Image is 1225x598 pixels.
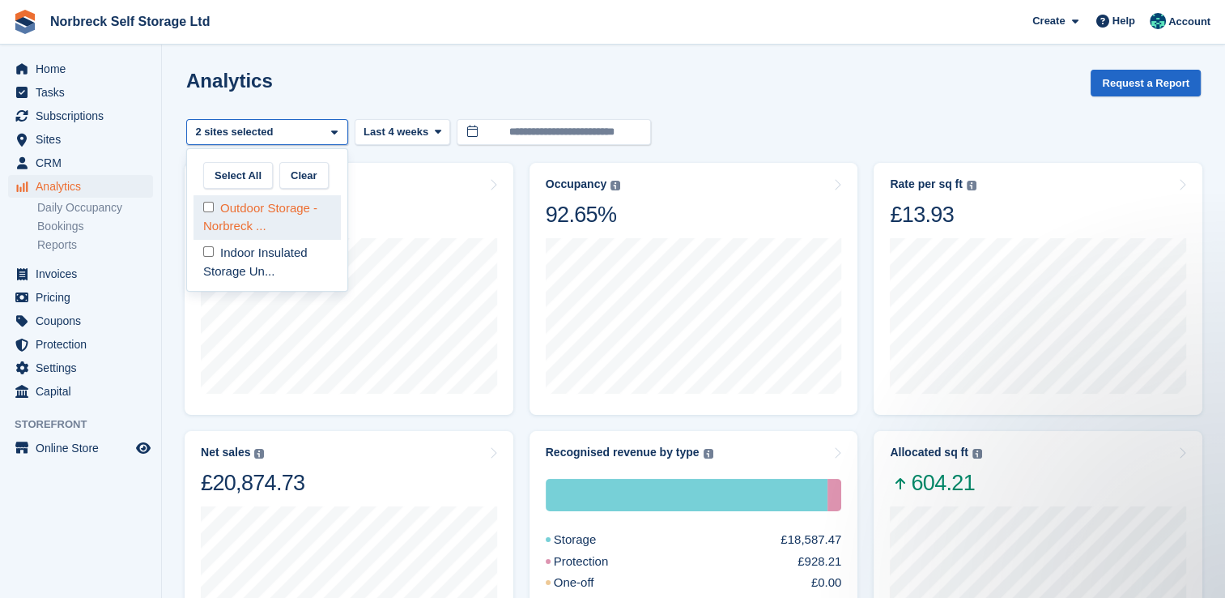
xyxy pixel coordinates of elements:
[193,124,279,140] div: 2 sites selected
[36,128,133,151] span: Sites
[13,10,37,34] img: stora-icon-8386f47178a22dfd0bd8f6a31ec36ba5ce8667c1dd55bd0f319d3a0aa187defe.svg
[201,469,304,497] div: £20,874.73
[704,449,713,459] img: icon-info-grey-7440780725fd019a000dd9b08b2336e03edf1995a4989e88bcd33f0948082b44.svg
[36,380,133,403] span: Capital
[1168,14,1210,30] span: Account
[8,380,153,403] a: menu
[37,237,153,253] a: Reports
[36,81,133,104] span: Tasks
[781,531,841,549] div: £18,587.47
[8,58,153,80] a: menu
[355,119,450,146] button: Last 4 weeks
[798,553,841,571] div: £928.21
[203,162,273,189] button: Select All
[967,181,976,190] img: icon-info-grey-7440780725fd019a000dd9b08b2336e03edf1995a4989e88bcd33f0948082b44.svg
[36,152,133,174] span: CRM
[890,469,981,497] span: 604.21
[610,181,620,190] img: icon-info-grey-7440780725fd019a000dd9b08b2336e03edf1995a4989e88bcd33f0948082b44.svg
[201,446,250,459] div: Net sales
[546,531,636,549] div: Storage
[972,449,982,459] img: icon-info-grey-7440780725fd019a000dd9b08b2336e03edf1995a4989e88bcd33f0948082b44.svg
[546,201,620,229] div: 92.65%
[8,286,153,309] a: menu
[36,263,133,285] span: Invoices
[8,357,153,379] a: menu
[546,446,700,459] div: Recognised revenue by type
[1150,13,1166,29] img: Sally King
[186,70,273,92] h2: Analytics
[37,219,153,234] a: Bookings
[8,128,153,151] a: menu
[1112,13,1135,29] span: Help
[8,81,153,104] a: menu
[36,105,133,127] span: Subscriptions
[811,574,842,592] div: £0.00
[890,446,968,459] div: Allocated sq ft
[8,333,153,356] a: menu
[36,286,133,309] span: Pricing
[546,479,827,511] div: Storage
[44,8,216,35] a: Norbreck Self Storage Ltd
[1032,13,1065,29] span: Create
[1091,70,1201,96] button: Request a Report
[194,195,341,240] div: Outdoor Storage - Norbreck ...
[36,333,133,356] span: Protection
[8,263,153,285] a: menu
[15,416,161,433] span: Storefront
[890,177,962,191] div: Rate per sq ft
[36,357,133,379] span: Settings
[8,152,153,174] a: menu
[364,124,428,140] span: Last 4 weeks
[134,438,153,458] a: Preview store
[36,58,133,80] span: Home
[8,310,153,332] a: menu
[546,574,633,592] div: One-off
[254,449,264,459] img: icon-info-grey-7440780725fd019a000dd9b08b2336e03edf1995a4989e88bcd33f0948082b44.svg
[194,240,341,284] div: Indoor Insulated Storage Un...
[36,437,133,459] span: Online Store
[890,201,976,229] div: £13.93
[36,310,133,332] span: Coupons
[827,479,841,511] div: Protection
[36,175,133,198] span: Analytics
[8,175,153,198] a: menu
[37,200,153,216] a: Daily Occupancy
[546,553,648,571] div: Protection
[8,437,153,459] a: menu
[279,162,329,189] button: Clear
[8,105,153,127] a: menu
[546,177,606,191] div: Occupancy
